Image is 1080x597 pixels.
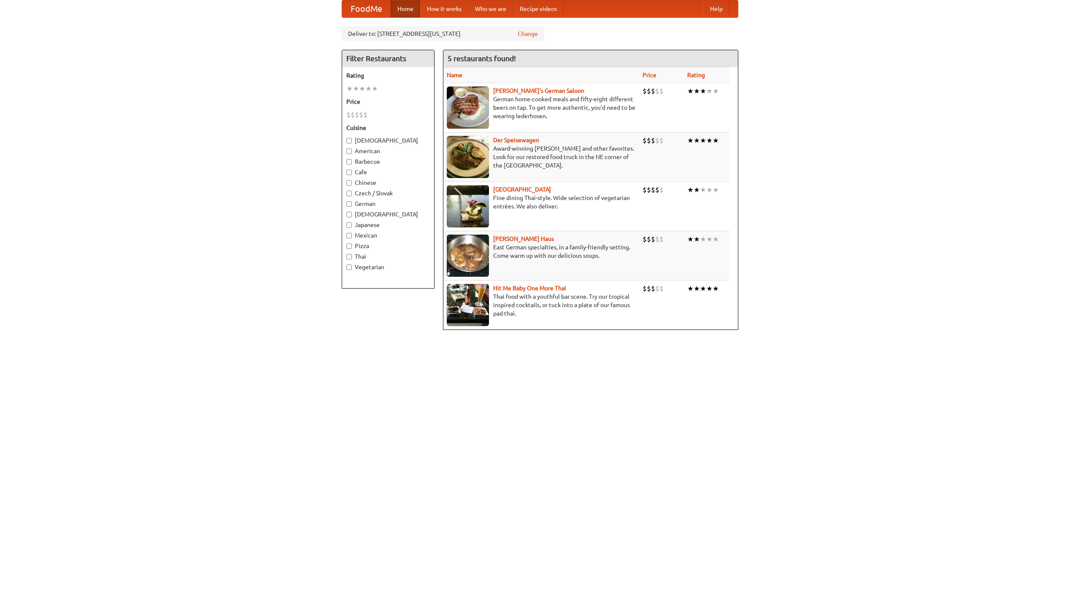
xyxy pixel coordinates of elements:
img: esthers.jpg [447,86,489,129]
label: Vegetarian [346,263,430,271]
b: [PERSON_NAME] Haus [493,235,554,242]
li: $ [647,284,651,293]
a: Who we are [468,0,513,17]
a: Der Speisewagen [493,137,539,143]
a: Help [703,0,729,17]
a: Hit Me Baby One More Thai [493,285,566,292]
li: ★ [706,185,713,194]
label: Chinese [346,178,430,187]
li: ★ [713,235,719,244]
li: $ [346,110,351,119]
label: Thai [346,252,430,261]
img: kohlhaus.jpg [447,235,489,277]
p: Fine dining Thai-style. Wide selection of vegetarian entrées. We also deliver. [447,194,636,211]
li: $ [659,136,664,145]
li: ★ [687,185,694,194]
label: [DEMOGRAPHIC_DATA] [346,136,430,145]
li: $ [659,235,664,244]
li: ★ [372,84,378,93]
input: Pizza [346,243,352,249]
input: [DEMOGRAPHIC_DATA] [346,138,352,143]
li: $ [359,110,363,119]
input: Japanese [346,222,352,228]
a: [GEOGRAPHIC_DATA] [493,186,551,193]
a: Change [518,30,538,38]
li: $ [647,86,651,96]
label: Barbecue [346,157,430,166]
ng-pluralize: 5 restaurants found! [448,54,516,62]
input: Czech / Slovak [346,191,352,196]
li: $ [651,86,655,96]
h5: Rating [346,71,430,80]
li: $ [655,86,659,96]
li: $ [655,185,659,194]
label: Cafe [346,168,430,176]
li: $ [643,136,647,145]
li: ★ [694,86,700,96]
li: ★ [687,284,694,293]
li: ★ [694,235,700,244]
a: Home [391,0,420,17]
li: ★ [694,284,700,293]
li: $ [659,86,664,96]
label: German [346,200,430,208]
div: Deliver to: [STREET_ADDRESS][US_STATE] [342,26,544,41]
li: $ [643,86,647,96]
li: ★ [687,136,694,145]
li: $ [651,235,655,244]
p: German home-cooked meals and fifty-eight different beers on tap. To get more authentic, you'd nee... [447,95,636,120]
li: ★ [700,136,706,145]
input: Mexican [346,233,352,238]
li: ★ [706,284,713,293]
li: ★ [365,84,372,93]
li: $ [655,284,659,293]
li: ★ [700,86,706,96]
li: $ [655,136,659,145]
a: Recipe videos [513,0,564,17]
li: $ [351,110,355,119]
a: FoodMe [342,0,391,17]
input: Cafe [346,170,352,175]
li: ★ [700,185,706,194]
li: ★ [706,136,713,145]
li: $ [647,185,651,194]
li: ★ [706,86,713,96]
li: $ [659,185,664,194]
input: [DEMOGRAPHIC_DATA] [346,212,352,217]
li: $ [647,235,651,244]
li: ★ [353,84,359,93]
label: Czech / Slovak [346,189,430,197]
a: Name [447,72,462,78]
li: ★ [346,84,353,93]
li: $ [651,185,655,194]
label: [DEMOGRAPHIC_DATA] [346,210,430,219]
li: $ [363,110,367,119]
input: American [346,149,352,154]
h5: Price [346,97,430,106]
li: $ [659,284,664,293]
li: $ [643,185,647,194]
p: Thai food with a youthful bar scene. Try our tropical inspired cocktails, or tuck into a plate of... [447,292,636,318]
input: Thai [346,254,352,259]
li: ★ [694,185,700,194]
img: babythai.jpg [447,284,489,326]
input: Chinese [346,180,352,186]
a: Rating [687,72,705,78]
p: Award-winning [PERSON_NAME] and other favorites. Look for our restored food truck in the NE corne... [447,144,636,170]
li: $ [651,136,655,145]
img: speisewagen.jpg [447,136,489,178]
li: ★ [706,235,713,244]
li: ★ [713,284,719,293]
li: ★ [359,84,365,93]
li: ★ [713,136,719,145]
li: ★ [687,235,694,244]
p: East German specialties, in a family-friendly setting. Come warm up with our delicious soups. [447,243,636,260]
label: Japanese [346,221,430,229]
li: ★ [700,284,706,293]
label: Mexican [346,231,430,240]
a: [PERSON_NAME]'s German Saloon [493,87,584,94]
h4: Filter Restaurants [342,50,434,67]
